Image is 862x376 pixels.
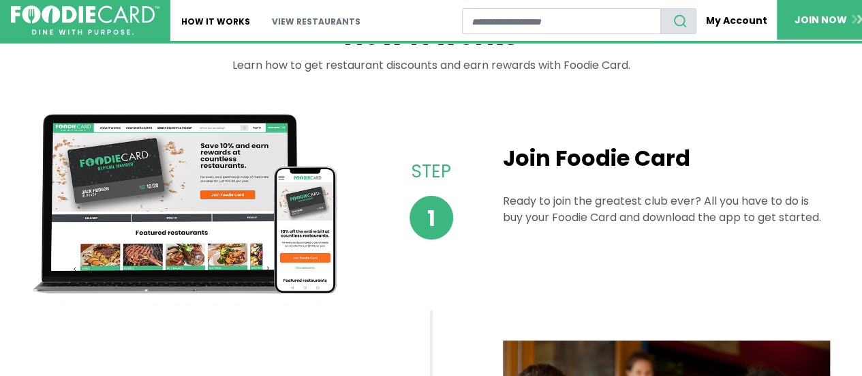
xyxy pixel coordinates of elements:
span: 1 [410,196,453,240]
button: search [660,8,696,34]
h2: Join Foodie Card [503,145,830,171]
p: Ready to join the greatest club ever? All you have to do is buy your Foodie Card and download the... [503,193,830,226]
p: Step [399,158,463,185]
a: My Account [696,8,777,33]
div: Learn how to get restaurant discounts and earn rewards with Foodie Card. [22,57,840,90]
img: FoodieCard; Eat, Drink, Save, Donate [11,5,159,35]
input: restaurant search [462,8,660,34]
